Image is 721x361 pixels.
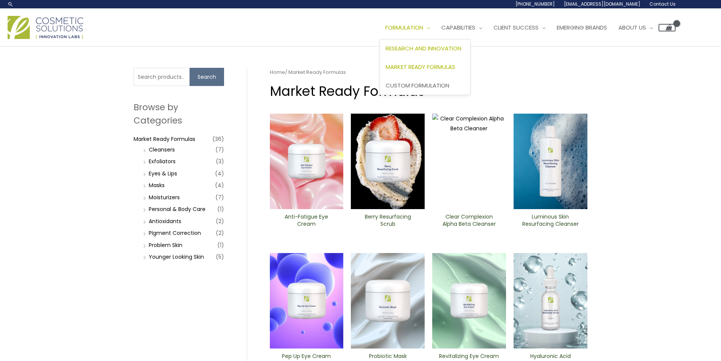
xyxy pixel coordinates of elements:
[488,16,551,39] a: Client Success
[149,229,201,237] a: PIgment Correction
[385,23,423,31] span: Formulation
[564,1,640,7] span: [EMAIL_ADDRESS][DOMAIN_NAME]
[613,16,659,39] a: About Us
[276,213,337,228] h2: Anti-Fatigue Eye Cream
[357,213,418,230] a: Berry Resurfacing Scrub
[557,23,607,31] span: Emerging Brands
[515,1,555,7] span: [PHONE_NUMBER]
[8,1,14,7] a: Search icon link
[217,204,224,214] span: (1)
[439,213,500,230] a: Clear Complexion Alpha Beta ​Cleanser
[432,114,506,209] img: Clear Complexion Alpha Beta ​Cleanser
[134,135,195,143] a: Market Ready Formulas
[649,1,676,7] span: Contact Us
[380,16,436,39] a: Formulation
[386,44,461,52] span: Research and Innovation
[149,181,165,189] a: Masks
[380,76,470,95] a: Custom Formulation
[149,217,181,225] a: Antioxidants
[514,114,587,209] img: Luminous Skin Resurfacing ​Cleanser
[351,253,425,348] img: Probiotic Mask
[270,114,344,209] img: Anti Fatigue Eye Cream
[380,39,470,58] a: Research and Innovation
[215,144,224,155] span: (7)
[216,228,224,238] span: (2)
[215,192,224,203] span: (7)
[386,81,449,89] span: Custom Formulation
[270,82,587,100] h1: Market Ready Formulas
[351,114,425,209] img: Berry Resurfacing Scrub
[380,58,470,77] a: Market Ready Formulas
[514,253,587,348] img: Hyaluronic moisturizer Serum
[134,68,190,86] input: Search products…
[357,213,418,228] h2: Berry Resurfacing Scrub
[439,213,500,228] h2: Clear Complexion Alpha Beta ​Cleanser
[386,63,455,71] span: Market Ready Formulas
[149,194,180,201] a: Moisturizers
[551,16,613,39] a: Emerging Brands
[149,241,182,249] a: Problem Skin
[659,24,676,31] a: View Shopping Cart, empty
[8,16,83,39] img: Cosmetic Solutions Logo
[436,16,488,39] a: Capabilities
[520,213,581,228] h2: Luminous Skin Resurfacing ​Cleanser
[215,168,224,179] span: (4)
[149,205,206,213] a: Personal & Body Care
[149,146,175,153] a: Cleansers
[215,180,224,191] span: (4)
[520,213,581,230] a: Luminous Skin Resurfacing ​Cleanser
[217,240,224,250] span: (1)
[618,23,646,31] span: About Us
[270,68,587,77] nav: Breadcrumb
[270,69,285,76] a: Home
[441,23,475,31] span: Capabilities
[190,68,224,86] button: Search
[276,213,337,230] a: Anti-Fatigue Eye Cream
[212,134,224,144] span: (36)
[216,252,224,262] span: (5)
[432,253,506,348] img: Revitalizing ​Eye Cream
[494,23,539,31] span: Client Success
[149,158,176,165] a: Exfoliators
[216,156,224,167] span: (3)
[149,253,204,261] a: Younger Looking Skin
[134,101,224,127] h2: Browse by Categories
[149,170,177,177] a: Eyes & Lips
[374,16,676,39] nav: Site Navigation
[270,253,344,348] img: Pep Up Eye Cream
[216,216,224,227] span: (2)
